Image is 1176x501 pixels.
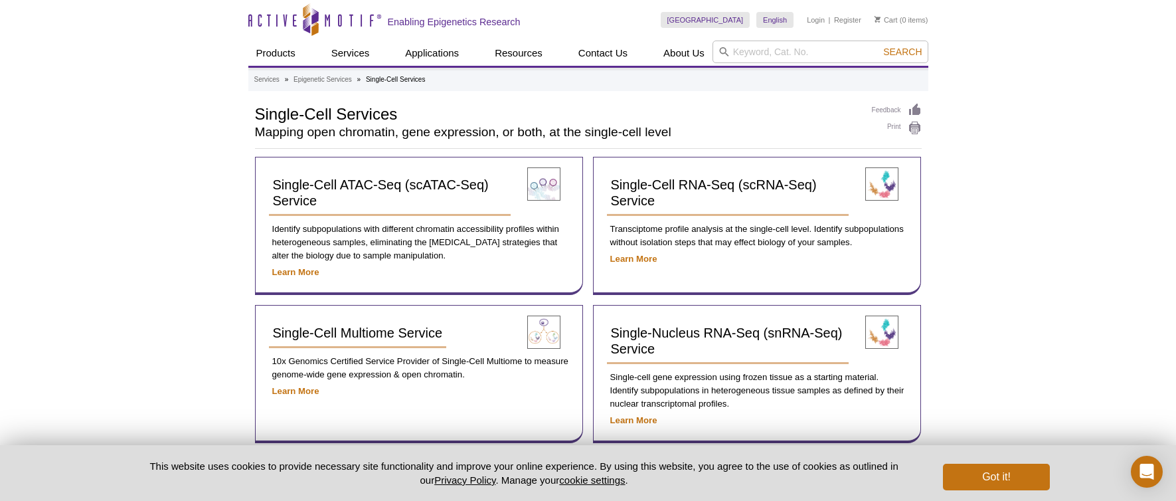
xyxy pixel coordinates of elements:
[269,223,569,262] p: Identify subpopulations with different chromatin accessibility profiles within heterogeneous samp...
[388,16,521,28] h2: Enabling Epigenetics Research
[655,41,713,66] a: About Us
[879,46,926,58] button: Search
[607,319,849,364] a: Single-Nucleus RNA-Seq (snRNA-Seq) Service​
[872,121,922,136] a: Print
[607,371,907,411] p: Single-cell gene expression using frozen tissue as a starting material. Identify subpopulations i...
[248,41,303,66] a: Products
[434,474,495,486] a: Privacy Policy
[875,12,928,28] li: (0 items)
[829,12,831,28] li: |
[254,74,280,86] a: Services
[865,167,898,201] img: Single-Cell RNA-Seq (scRNA-Seq) Service
[943,464,1049,490] button: Got it!
[559,474,625,486] button: cookie settings
[875,15,898,25] a: Cart
[285,76,289,83] li: »
[883,47,922,57] span: Search
[527,167,560,201] img: Single-Cell ATAC-Seq (scATAC-Seq) Service
[834,15,861,25] a: Register
[294,74,352,86] a: Epigenetic Services
[865,316,898,349] img: Single-Nucleus RNA-Seq (snRNA-Seq) Service
[487,41,550,66] a: Resources
[269,319,447,348] a: Single-Cell Multiome Service​
[661,12,750,28] a: [GEOGRAPHIC_DATA]
[127,459,922,487] p: This website uses cookies to provide necessary site functionality and improve your online experie...
[607,171,849,216] a: Single-Cell RNA-Seq (scRNA-Seq) Service
[527,316,560,349] img: Single-Cell Multiome Service​
[255,126,859,138] h2: Mapping open chromatin, gene expression, or both, at the single-cell level
[272,267,319,277] a: Learn More
[756,12,794,28] a: English
[875,16,881,23] img: Your Cart
[610,254,657,264] a: Learn More
[611,326,843,356] span: Single-Nucleus RNA-Seq (snRNA-Seq) Service​
[269,171,511,216] a: Single-Cell ATAC-Seq (scATAC-Seq) Service
[607,223,907,249] p: Transciptome profile analysis at the single-cell level. Identify subpopulations without isolation...
[570,41,635,66] a: Contact Us
[273,177,489,208] span: Single-Cell ATAC-Seq (scATAC-Seq) Service
[255,103,859,123] h1: Single-Cell Services
[713,41,928,63] input: Keyword, Cat. No.
[1131,456,1163,488] div: Open Intercom Messenger
[610,415,657,425] a: Learn More
[272,386,319,396] a: Learn More
[872,103,922,118] a: Feedback
[357,76,361,83] li: »
[807,15,825,25] a: Login
[323,41,378,66] a: Services
[273,326,443,340] span: Single-Cell Multiome Service​
[611,177,817,208] span: Single-Cell RNA-Seq (scRNA-Seq) Service
[269,355,569,381] p: 10x Genomics Certified Service Provider of Single-Cell Multiome to measure genome-wide gene expre...
[397,41,467,66] a: Applications
[366,76,425,83] li: Single-Cell Services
